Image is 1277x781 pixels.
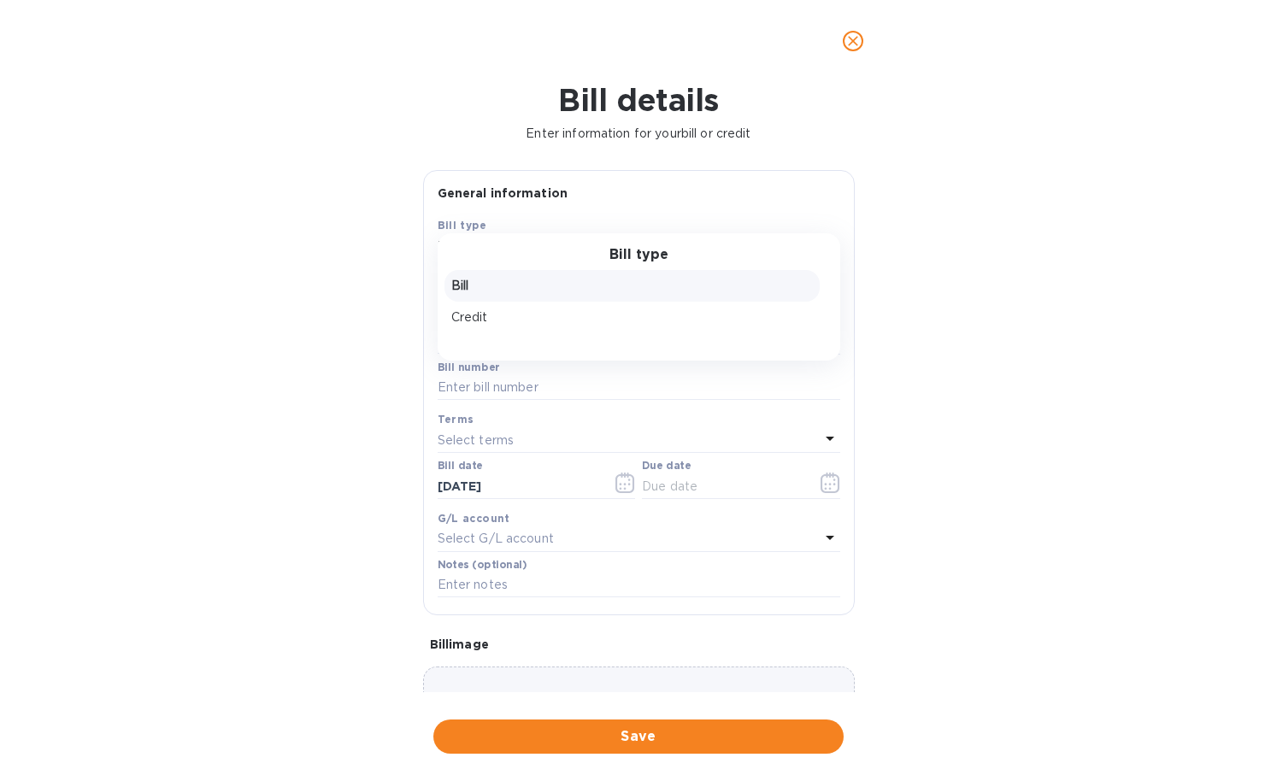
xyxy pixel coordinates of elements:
[14,125,1263,143] p: Enter information for your bill or credit
[433,719,844,754] button: Save
[451,277,813,295] p: Bill
[438,530,554,548] p: Select G/L account
[438,186,568,200] b: General information
[438,473,599,499] input: Select date
[642,461,691,472] label: Due date
[438,573,840,598] input: Enter notes
[14,82,1263,118] h1: Bill details
[438,238,457,252] b: Bill
[447,726,830,747] span: Save
[438,461,483,472] label: Bill date
[451,308,813,326] p: Credit
[609,247,668,263] h3: Bill type
[833,21,874,62] button: close
[438,432,515,449] p: Select terms
[438,413,474,426] b: Terms
[642,473,803,499] input: Due date
[438,375,840,401] input: Enter bill number
[438,560,527,570] label: Notes (optional)
[430,636,848,653] p: Bill image
[438,512,510,525] b: G/L account
[438,219,487,232] b: Bill type
[438,362,499,373] label: Bill number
